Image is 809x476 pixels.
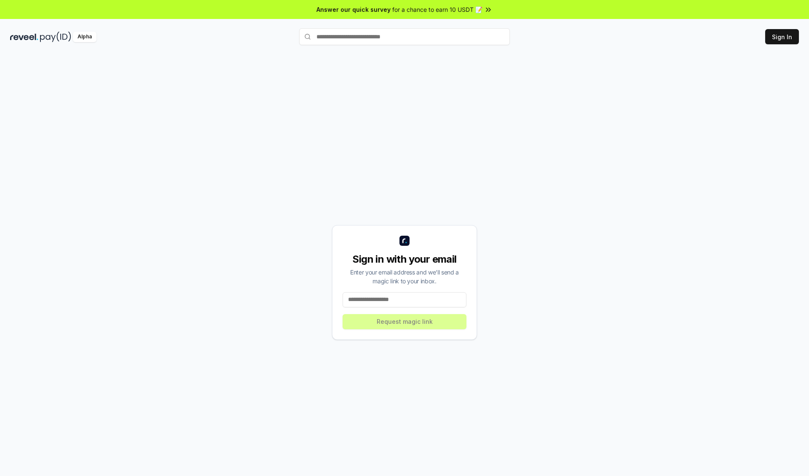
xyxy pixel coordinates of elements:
button: Sign In [765,29,799,44]
span: Answer our quick survey [316,5,391,14]
span: for a chance to earn 10 USDT 📝 [392,5,482,14]
div: Enter your email address and we’ll send a magic link to your inbox. [343,268,466,285]
img: logo_small [399,236,410,246]
img: pay_id [40,32,71,42]
div: Sign in with your email [343,253,466,266]
img: reveel_dark [10,32,38,42]
div: Alpha [73,32,96,42]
